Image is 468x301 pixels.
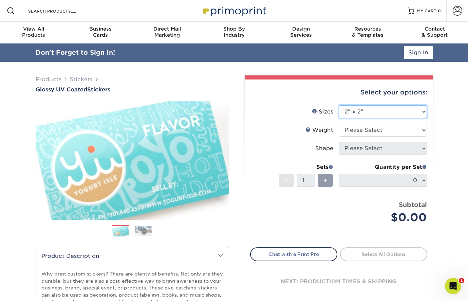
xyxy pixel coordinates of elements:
[401,22,468,43] a: Contact& Support
[70,76,93,83] a: Stickers
[459,278,464,283] span: 1
[401,26,468,38] div: & Support
[334,26,401,32] span: Resources
[112,226,129,237] img: Stickers 01
[305,126,333,134] div: Weight
[36,48,115,57] div: Don't Forget to Sign In!
[250,247,337,261] a: Chat with a Print Pro
[315,144,333,153] div: Shape
[201,22,267,43] a: Shop ByIndustry
[417,8,436,14] span: MY CART
[334,22,401,43] a: Resources& Templates
[27,7,94,15] input: SEARCH PRODUCTS.....
[36,86,229,93] a: Glossy UV CoatedStickers
[285,175,288,185] span: -
[135,226,152,236] img: Stickers 02
[339,163,427,171] div: Quantity per Set
[36,93,229,227] img: Glossy UV Coated 01
[267,22,334,43] a: DesignServices
[67,26,134,32] span: Business
[250,79,427,105] div: Select your options:
[36,86,87,93] span: Glossy UV Coated
[404,46,433,59] a: Sign In
[344,209,427,226] div: $0.00
[438,8,441,13] span: 0
[200,3,268,18] img: Primoprint
[134,26,201,38] div: Marketing
[445,278,461,294] iframe: Intercom live chat
[134,22,201,43] a: Direct MailMarketing
[267,26,334,32] span: Design
[201,26,267,32] span: Shop By
[67,26,134,38] div: Cards
[36,86,229,93] h1: Stickers
[279,163,333,171] div: Sets
[401,26,468,32] span: Contact
[399,201,427,208] strong: Subtotal
[267,26,334,38] div: Services
[312,108,333,116] div: Sizes
[334,26,401,38] div: & Templates
[340,247,427,261] a: Select All Options
[67,22,134,43] a: BusinessCards
[134,26,201,32] span: Direct Mail
[201,26,267,38] div: Industry
[36,247,229,265] h2: Product Description
[323,175,327,185] span: +
[36,76,61,83] a: Products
